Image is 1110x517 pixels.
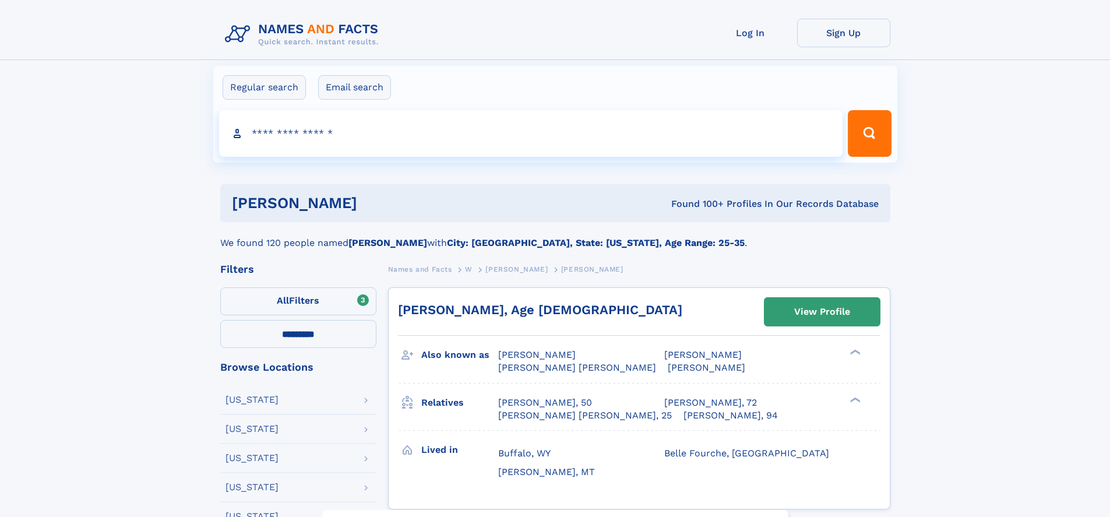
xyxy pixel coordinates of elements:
[498,466,595,477] span: [PERSON_NAME], MT
[220,264,376,275] div: Filters
[847,396,861,403] div: ❯
[318,75,391,100] label: Email search
[220,362,376,372] div: Browse Locations
[398,303,682,317] a: [PERSON_NAME], Age [DEMOGRAPHIC_DATA]
[348,237,427,248] b: [PERSON_NAME]
[277,295,289,306] span: All
[664,349,742,360] span: [PERSON_NAME]
[704,19,797,47] a: Log In
[421,345,498,365] h3: Also known as
[421,440,498,460] h3: Lived in
[447,237,745,248] b: City: [GEOGRAPHIC_DATA], State: [US_STATE], Age Range: 25-35
[220,19,388,50] img: Logo Names and Facts
[465,265,473,273] span: W
[225,424,279,434] div: [US_STATE]
[225,453,279,463] div: [US_STATE]
[498,396,592,409] a: [PERSON_NAME], 50
[764,298,880,326] a: View Profile
[421,393,498,413] h3: Relatives
[225,483,279,492] div: [US_STATE]
[220,222,890,250] div: We found 120 people named with .
[794,298,850,325] div: View Profile
[797,19,890,47] a: Sign Up
[498,448,551,459] span: Buffalo, WY
[498,409,672,422] a: [PERSON_NAME] [PERSON_NAME], 25
[225,395,279,405] div: [US_STATE]
[561,265,623,273] span: [PERSON_NAME]
[847,349,861,356] div: ❯
[232,196,515,210] h1: [PERSON_NAME]
[664,396,757,409] a: [PERSON_NAME], 72
[514,198,879,210] div: Found 100+ Profiles In Our Records Database
[388,262,452,276] a: Names and Facts
[848,110,891,157] button: Search Button
[465,262,473,276] a: W
[683,409,778,422] a: [PERSON_NAME], 94
[485,265,548,273] span: [PERSON_NAME]
[223,75,306,100] label: Regular search
[498,349,576,360] span: [PERSON_NAME]
[219,110,843,157] input: search input
[664,448,829,459] span: Belle Fourche, [GEOGRAPHIC_DATA]
[498,362,656,373] span: [PERSON_NAME] [PERSON_NAME]
[485,262,548,276] a: [PERSON_NAME]
[220,287,376,315] label: Filters
[668,362,745,373] span: [PERSON_NAME]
